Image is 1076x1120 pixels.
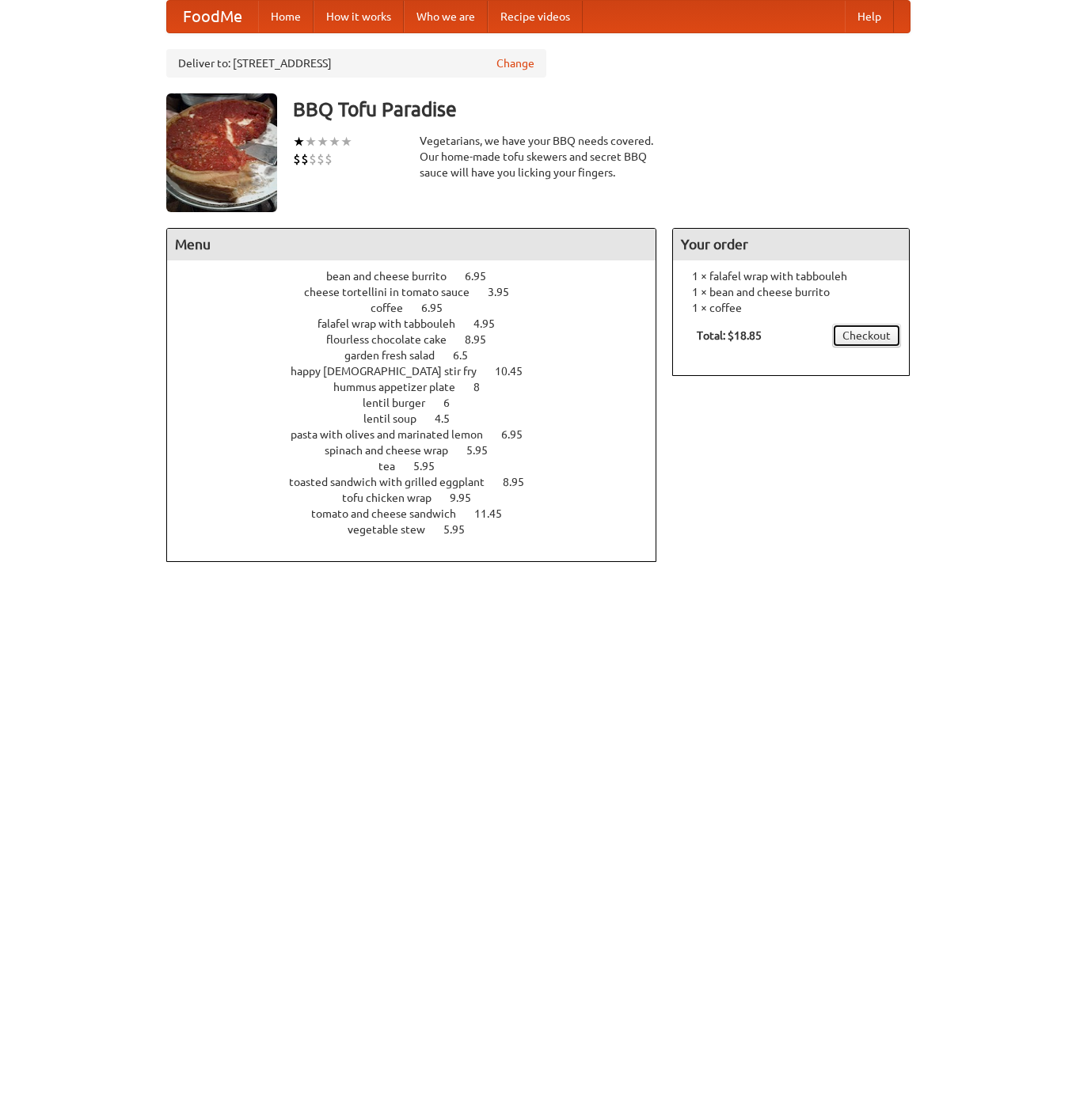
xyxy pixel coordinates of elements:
[311,507,472,520] span: tomato and cheese sandwich
[697,329,762,342] b: Total: $18.85
[344,349,451,362] span: garden fresh salad
[473,317,511,330] span: 4.95
[435,412,466,425] span: 4.5
[289,476,553,488] a: toasted sandwich with grilled eggplant 8.95
[317,317,524,330] a: falafel wrap with tabbouleh 4.95
[325,444,464,457] span: spinach and cheese wrap
[845,1,894,32] a: Help
[289,476,500,488] span: toasted sandwich with grilled eggplant
[333,381,471,393] span: hummus appetizer plate
[258,1,314,32] a: Home
[291,365,552,378] a: happy [DEMOGRAPHIC_DATA] stir fry 10.45
[673,229,909,260] h4: Your order
[474,507,518,520] span: 11.45
[293,150,301,168] li: $
[501,428,538,441] span: 6.95
[453,349,484,362] span: 6.5
[496,55,534,71] a: Change
[363,397,441,409] span: lentil burger
[325,150,333,168] li: $
[404,1,488,32] a: Who we are
[371,302,419,314] span: coffee
[167,1,258,32] a: FoodMe
[317,150,325,168] li: $
[166,49,546,78] div: Deliver to: [STREET_ADDRESS]
[378,460,411,473] span: tea
[443,397,466,409] span: 6
[301,150,309,168] li: $
[304,286,538,298] a: cheese tortellini in tomato sauce 3.95
[317,133,329,150] li: ★
[314,1,404,32] a: How it works
[443,523,481,536] span: 5.95
[503,476,540,488] span: 8.95
[342,492,500,504] a: tofu chicken wrap 9.95
[465,270,502,283] span: 6.95
[167,229,656,260] h4: Menu
[363,397,479,409] a: lentil burger 6
[473,381,496,393] span: 8
[495,365,538,378] span: 10.45
[291,365,492,378] span: happy [DEMOGRAPHIC_DATA] stir fry
[371,302,472,314] a: coffee 6.95
[363,412,432,425] span: lentil soup
[166,93,277,212] img: angular.jpg
[420,133,657,180] div: Vegetarians, we have your BBQ needs covered. Our home-made tofu skewers and secret BBQ sauce will...
[342,492,447,504] span: tofu chicken wrap
[832,324,901,347] a: Checkout
[344,349,497,362] a: garden fresh salad 6.5
[326,270,462,283] span: bean and cheese burrito
[309,150,317,168] li: $
[681,300,901,316] li: 1 × coffee
[326,333,462,346] span: flourless chocolate cake
[333,381,509,393] a: hummus appetizer plate 8
[421,302,458,314] span: 6.95
[293,93,911,125] h3: BBQ Tofu Paradise
[488,286,525,298] span: 3.95
[465,333,502,346] span: 8.95
[681,268,901,284] li: 1 × falafel wrap with tabbouleh
[304,286,485,298] span: cheese tortellini in tomato sauce
[340,133,352,150] li: ★
[291,428,499,441] span: pasta with olives and marinated lemon
[378,460,464,473] a: tea 5.95
[329,133,340,150] li: ★
[317,317,471,330] span: falafel wrap with tabbouleh
[413,460,451,473] span: 5.95
[348,523,494,536] a: vegetable stew 5.95
[326,270,515,283] a: bean and cheese burrito 6.95
[326,333,515,346] a: flourless chocolate cake 8.95
[488,1,583,32] a: Recipe videos
[311,507,531,520] a: tomato and cheese sandwich 11.45
[450,492,487,504] span: 9.95
[291,428,552,441] a: pasta with olives and marinated lemon 6.95
[348,523,441,536] span: vegetable stew
[305,133,317,150] li: ★
[293,133,305,150] li: ★
[363,412,479,425] a: lentil soup 4.5
[325,444,517,457] a: spinach and cheese wrap 5.95
[681,284,901,300] li: 1 × bean and cheese burrito
[466,444,504,457] span: 5.95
